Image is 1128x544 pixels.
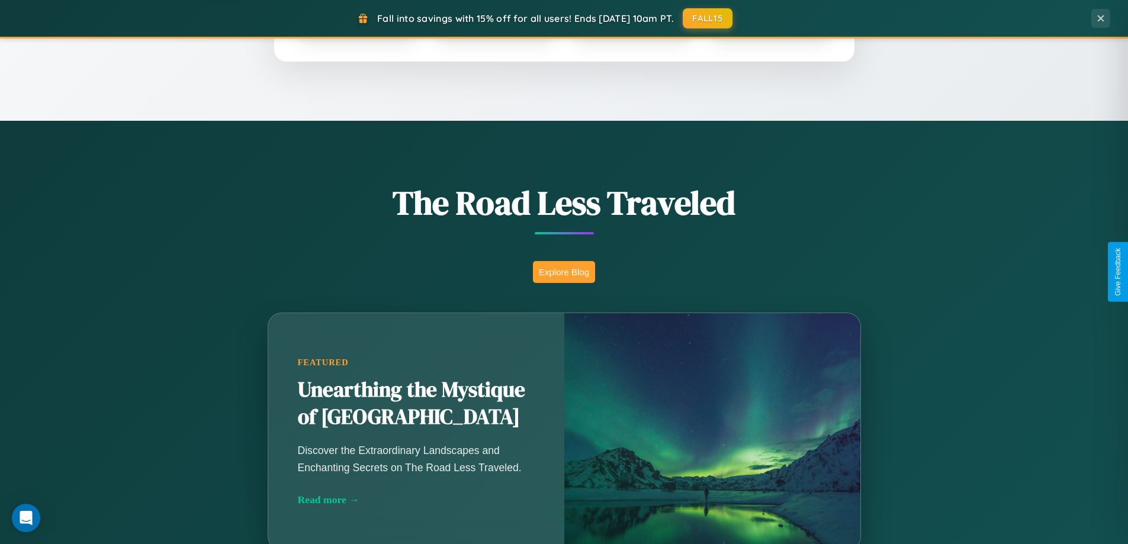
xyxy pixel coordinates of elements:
h1: The Road Less Traveled [209,180,920,226]
span: Fall into savings with 15% off for all users! Ends [DATE] 10am PT. [377,12,674,24]
button: FALL15 [683,8,732,28]
div: Open Intercom Messenger [12,504,40,532]
h2: Unearthing the Mystique of [GEOGRAPHIC_DATA] [298,376,535,431]
div: Featured [298,358,535,368]
div: Give Feedback [1114,248,1122,296]
button: Explore Blog [533,261,595,283]
p: Discover the Extraordinary Landscapes and Enchanting Secrets on The Road Less Traveled. [298,442,535,475]
div: Read more → [298,494,535,506]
